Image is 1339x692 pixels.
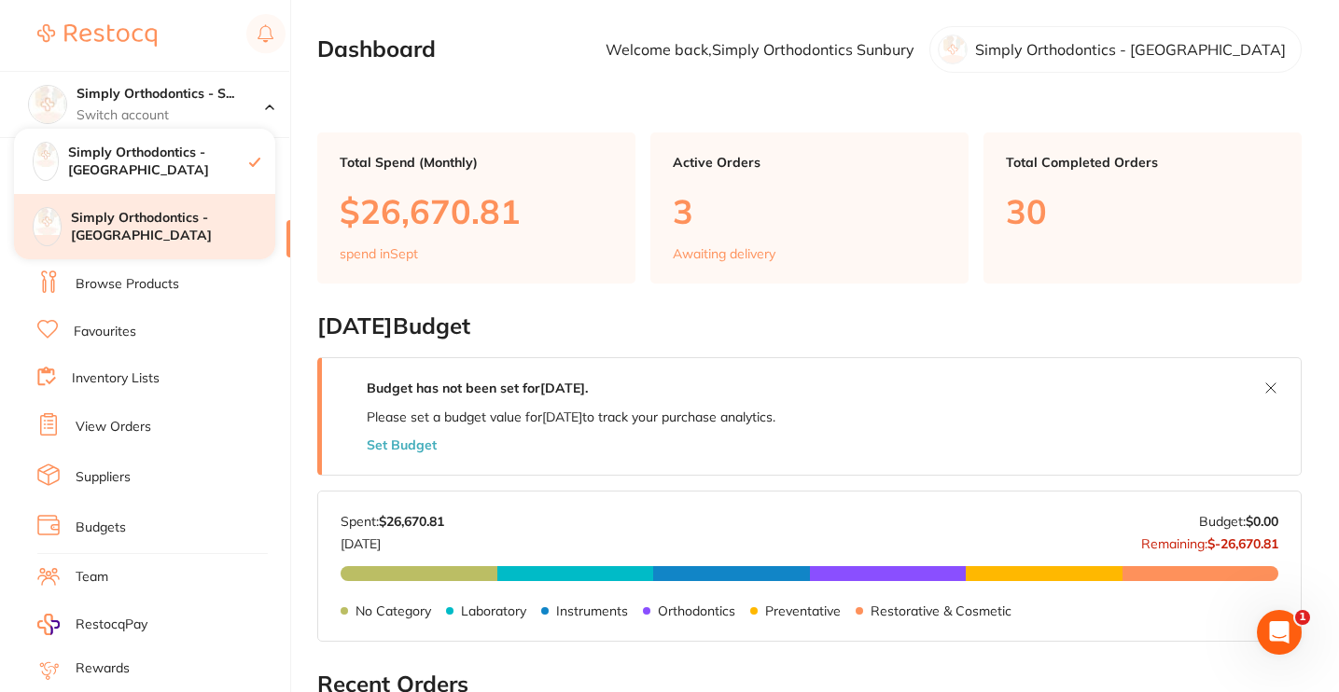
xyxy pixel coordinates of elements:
[367,380,588,396] strong: Budget has not been set for [DATE] .
[340,192,613,230] p: $26,670.81
[76,659,130,678] a: Rewards
[606,41,914,58] p: Welcome back, Simply Orthodontics Sunbury
[37,614,147,635] a: RestocqPay
[356,603,431,618] p: No Category
[37,24,157,47] img: Restocq Logo
[72,369,160,388] a: Inventory Lists
[71,209,275,245] h4: Simply Orthodontics - [GEOGRAPHIC_DATA]
[1141,529,1278,551] p: Remaining:
[673,246,775,261] p: Awaiting delivery
[37,14,157,57] a: Restocq Logo
[1246,513,1278,530] strong: $0.00
[37,614,60,635] img: RestocqPay
[76,568,108,587] a: Team
[76,468,131,487] a: Suppliers
[1006,155,1279,170] p: Total Completed Orders
[341,529,444,551] p: [DATE]
[340,246,418,261] p: spend in Sept
[765,603,841,618] p: Preventative
[76,275,179,294] a: Browse Products
[983,132,1302,284] a: Total Completed Orders30
[556,603,628,618] p: Instruments
[1207,535,1278,552] strong: $-26,670.81
[77,85,265,104] h4: Simply Orthodontics - Sunbury
[673,155,946,170] p: Active Orders
[379,513,444,530] strong: $26,670.81
[367,437,437,452] button: Set Budget
[340,155,613,170] p: Total Spend (Monthly)
[461,603,526,618] p: Laboratory
[76,418,151,436] a: View Orders
[76,519,126,537] a: Budgets
[317,132,635,284] a: Total Spend (Monthly)$26,670.81spend inSept
[68,144,249,180] h4: Simply Orthodontics - [GEOGRAPHIC_DATA]
[34,143,58,167] img: Simply Orthodontics - Sunbury
[975,41,1286,58] p: Simply Orthodontics - [GEOGRAPHIC_DATA]
[871,603,1011,618] p: Restorative & Cosmetic
[29,86,66,123] img: Simply Orthodontics - Sunbury
[1257,610,1302,655] iframe: Intercom live chat
[367,409,775,424] p: Please set a budget value for [DATE] to track your purchase analytics.
[650,132,969,284] a: Active Orders3Awaiting delivery
[1199,514,1278,529] p: Budget:
[341,514,444,529] p: Spent:
[74,323,136,341] a: Favourites
[317,313,1302,339] h2: [DATE] Budget
[1006,192,1279,230] p: 30
[658,603,735,618] p: Orthodontics
[77,106,265,125] p: Switch account
[317,36,436,62] h2: Dashboard
[673,192,946,230] p: 3
[1295,610,1310,625] span: 1
[76,616,147,634] span: RestocqPay
[34,208,61,235] img: Simply Orthodontics - Sydenham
